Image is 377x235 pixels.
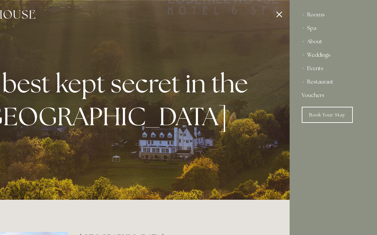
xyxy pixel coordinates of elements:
a: Vouchers [302,89,365,102]
div: Weddings [302,48,365,62]
div: Events [302,62,365,75]
div: Spa [302,21,365,35]
a: Book Your Stay [302,107,353,123]
div: Rooms [302,8,365,21]
div: Restaurant [302,75,365,89]
div: About [302,35,365,48]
